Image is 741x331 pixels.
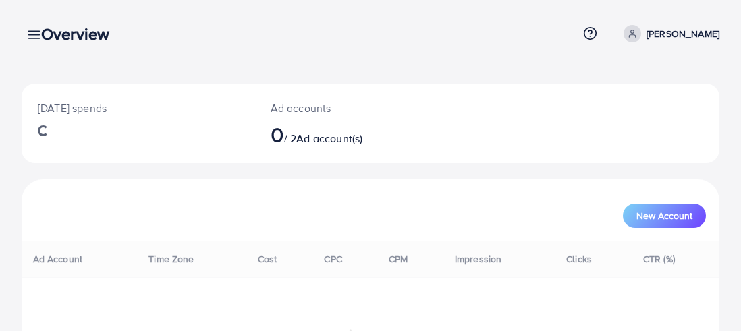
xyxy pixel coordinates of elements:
[271,121,413,147] h2: / 2
[618,25,719,42] a: [PERSON_NAME]
[41,24,120,44] h3: Overview
[647,26,719,42] p: [PERSON_NAME]
[636,211,692,220] span: New Account
[38,100,238,116] p: [DATE] spends
[271,119,284,150] span: 0
[271,100,413,116] p: Ad accounts
[296,131,362,146] span: Ad account(s)
[623,204,706,228] button: New Account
